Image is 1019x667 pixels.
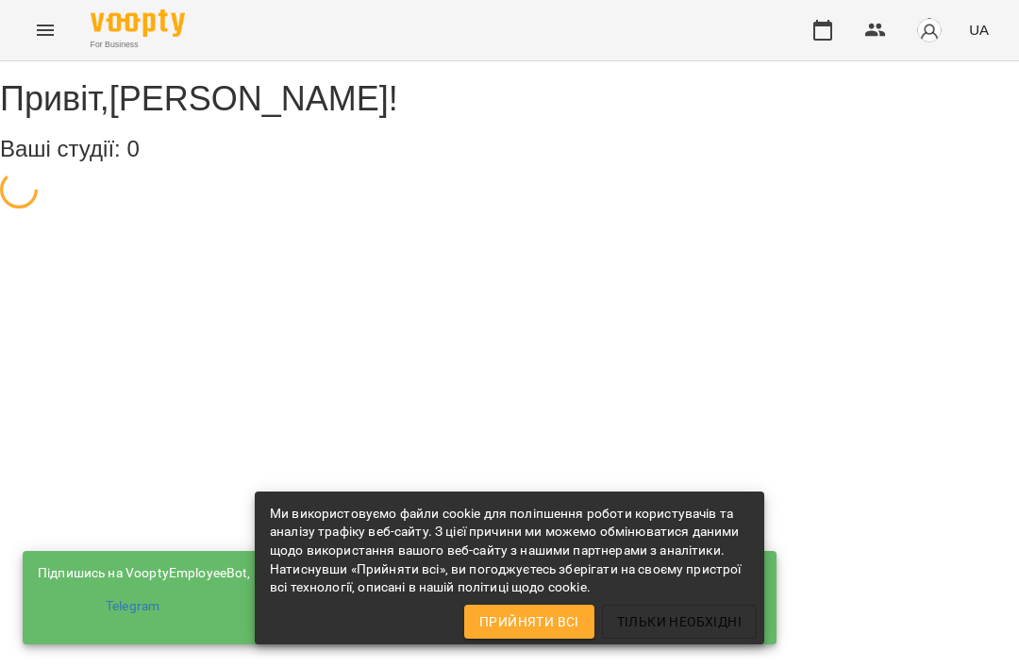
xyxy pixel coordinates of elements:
[91,39,185,51] span: For Business
[23,8,68,53] button: Menu
[961,12,996,47] button: UA
[916,17,943,43] img: avatar_s.png
[126,136,139,161] span: 0
[969,20,989,40] span: UA
[91,9,185,37] img: Voopty Logo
